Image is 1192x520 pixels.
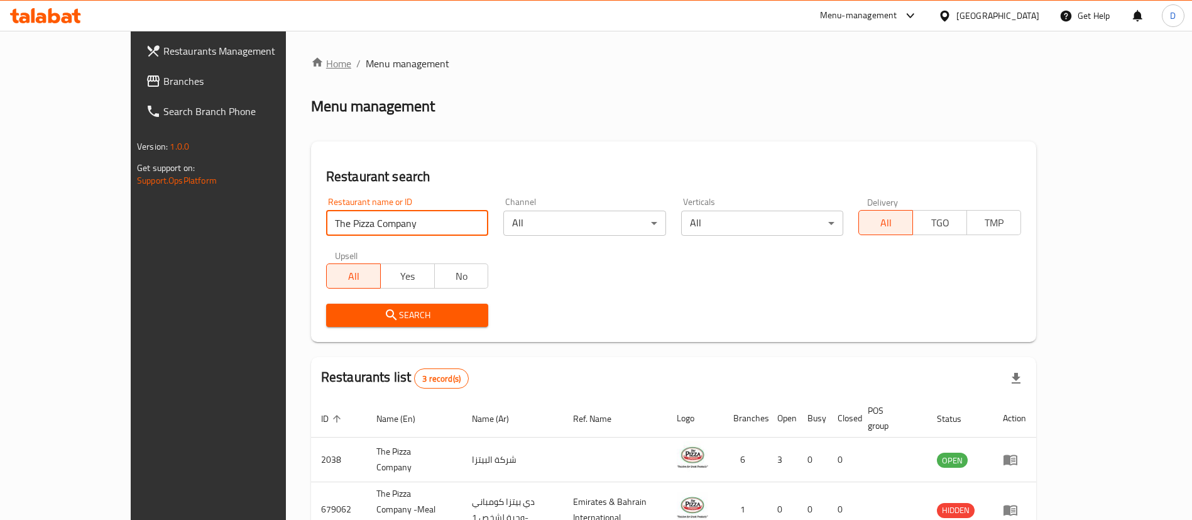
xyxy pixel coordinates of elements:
[1001,363,1031,394] div: Export file
[163,74,320,89] span: Branches
[336,307,479,323] span: Search
[1170,9,1176,23] span: D
[820,8,897,23] div: Menu-management
[767,399,797,438] th: Open
[136,66,330,96] a: Branches
[366,56,449,71] span: Menu management
[311,56,1036,71] nav: breadcrumb
[321,411,345,426] span: ID
[335,251,358,260] label: Upsell
[462,438,563,482] td: شركة البيتزا
[163,43,320,58] span: Restaurants Management
[136,96,330,126] a: Search Branch Phone
[797,438,828,482] td: 0
[415,373,468,385] span: 3 record(s)
[937,411,978,426] span: Status
[864,214,908,232] span: All
[356,56,361,71] li: /
[723,438,767,482] td: 6
[326,263,381,289] button: All
[326,167,1021,186] h2: Restaurant search
[828,438,858,482] td: 0
[472,411,525,426] span: Name (Ar)
[937,503,975,518] div: HIDDEN
[503,211,666,236] div: All
[326,304,489,327] button: Search
[867,197,899,206] label: Delivery
[137,138,168,155] span: Version:
[681,211,844,236] div: All
[137,172,217,189] a: Support.OpsPlatform
[311,56,351,71] a: Home
[376,411,432,426] span: Name (En)
[136,36,330,66] a: Restaurants Management
[573,411,628,426] span: Ref. Name
[311,96,435,116] h2: Menu management
[858,210,913,235] button: All
[380,263,435,289] button: Yes
[434,263,489,289] button: No
[440,267,484,285] span: No
[1003,452,1026,467] div: Menu
[966,210,1021,235] button: TMP
[366,438,462,482] td: The Pizza Company
[937,503,975,517] span: HIDDEN
[386,267,430,285] span: Yes
[170,138,189,155] span: 1.0.0
[332,267,376,285] span: All
[956,9,1039,23] div: [GEOGRAPHIC_DATA]
[326,211,489,236] input: Search for restaurant name or ID..
[993,399,1036,438] th: Action
[321,368,469,389] h2: Restaurants list
[1003,502,1026,517] div: Menu
[972,214,1016,232] span: TMP
[137,160,195,176] span: Get support on:
[828,399,858,438] th: Closed
[918,214,962,232] span: TGO
[767,438,797,482] td: 3
[723,399,767,438] th: Branches
[163,104,320,119] span: Search Branch Phone
[797,399,828,438] th: Busy
[868,403,912,433] span: POS group
[912,210,967,235] button: TGO
[667,399,723,438] th: Logo
[311,438,366,482] td: 2038
[937,453,968,468] span: OPEN
[414,368,469,389] div: Total records count
[677,441,708,473] img: The Pizza Company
